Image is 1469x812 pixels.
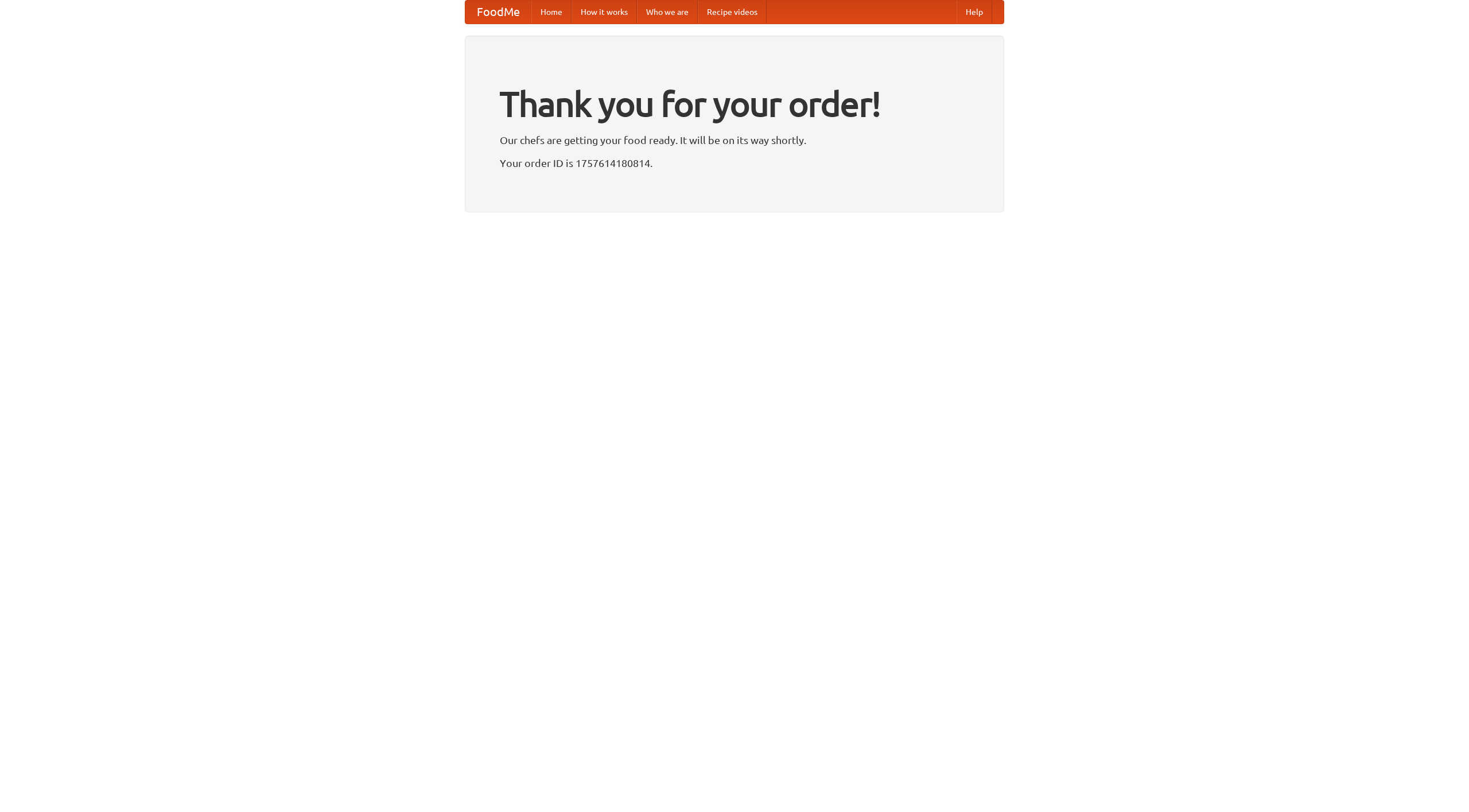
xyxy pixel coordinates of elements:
a: Help [957,1,992,24]
a: Who we are [637,1,698,24]
a: Recipe videos [698,1,767,24]
h1: Thank you for your order! [500,76,969,131]
p: Your order ID is 1757614180814. [500,154,969,172]
a: Home [531,1,572,24]
a: How it works [572,1,637,24]
a: FoodMe [465,1,531,24]
p: Our chefs are getting your food ready. It will be on its way shortly. [500,131,969,149]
